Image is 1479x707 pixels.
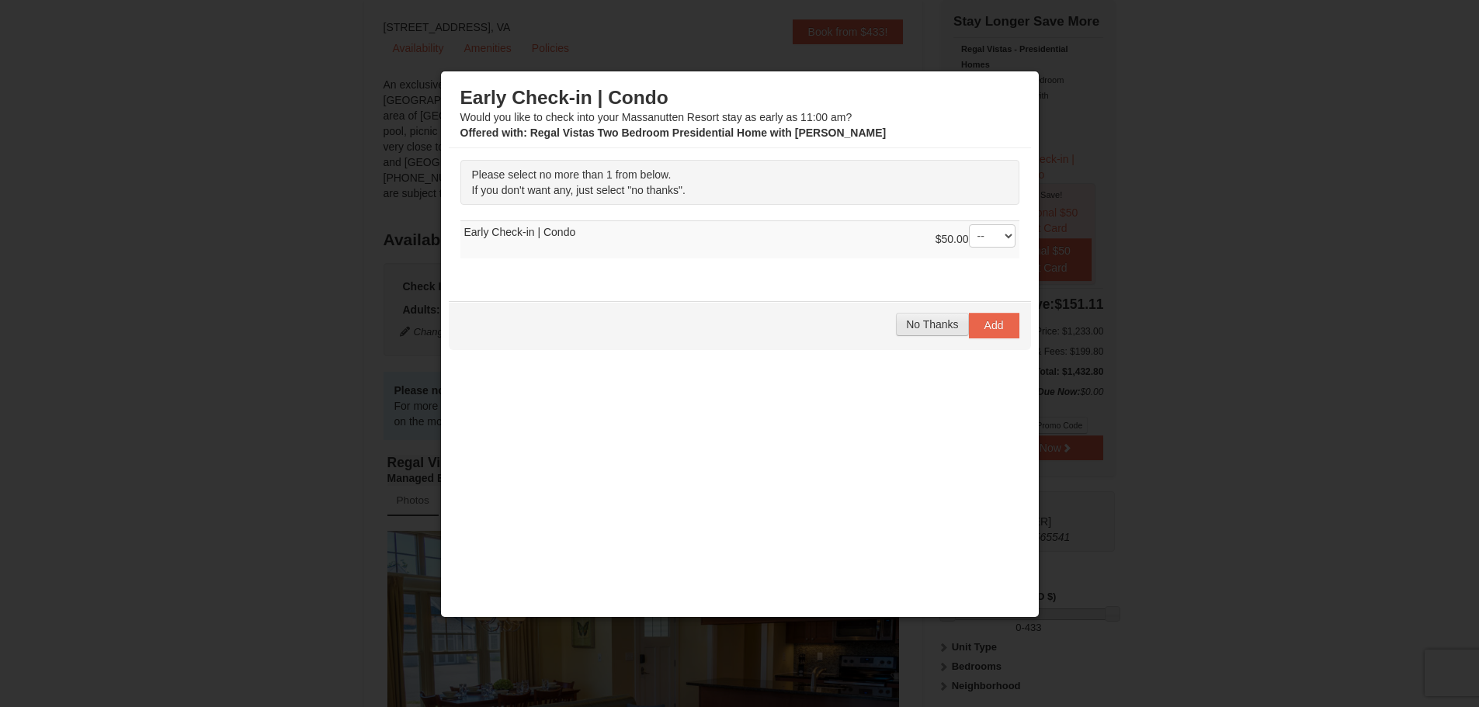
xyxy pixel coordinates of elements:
span: Offered with [460,126,524,139]
div: $50.00 [936,224,1016,255]
span: If you don't want any, just select "no thanks". [472,184,686,196]
button: Add [969,313,1019,338]
span: No Thanks [906,318,958,331]
div: Would you like to check into your Massanutten Resort stay as early as 11:00 am? [460,86,1019,140]
h3: Early Check-in | Condo [460,86,1019,109]
span: Please select no more than 1 from below. [472,168,672,181]
td: Early Check-in | Condo [460,221,1019,259]
button: No Thanks [896,313,968,336]
span: Add [984,319,1004,331]
strong: : Regal Vistas Two Bedroom Presidential Home with [PERSON_NAME] [460,126,887,139]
